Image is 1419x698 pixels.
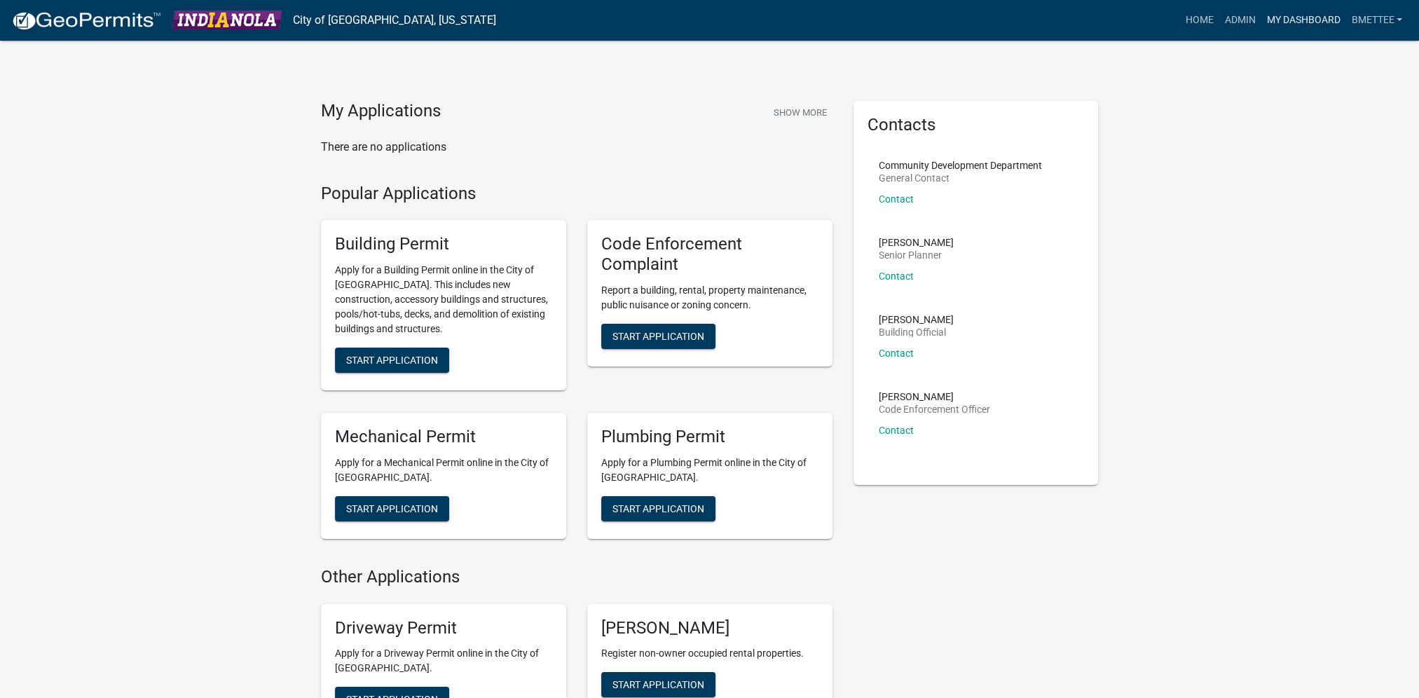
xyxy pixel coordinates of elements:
[612,330,704,341] span: Start Application
[172,11,282,29] img: City of Indianola, Iowa
[335,234,552,254] h5: Building Permit
[335,496,449,521] button: Start Application
[601,618,818,638] h5: [PERSON_NAME]
[335,348,449,373] button: Start Application
[1219,7,1261,34] a: Admin
[346,502,438,514] span: Start Application
[346,355,438,366] span: Start Application
[335,646,552,676] p: Apply for a Driveway Permit online in the City of [GEOGRAPHIC_DATA].
[768,101,832,124] button: Show More
[601,427,818,447] h5: Plumbing Permit
[879,238,954,247] p: [PERSON_NAME]
[879,425,914,436] a: Contact
[601,646,818,661] p: Register non-owner occupied rental properties.
[601,283,818,313] p: Report a building, rental, property maintenance, public nuisance or zoning concern.
[601,456,818,485] p: Apply for a Plumbing Permit online in the City of [GEOGRAPHIC_DATA].
[868,115,1085,135] h5: Contacts
[879,404,990,414] p: Code Enforcement Officer
[293,8,496,32] a: City of [GEOGRAPHIC_DATA], [US_STATE]
[879,315,954,324] p: [PERSON_NAME]
[321,184,832,204] h4: Popular Applications
[335,618,552,638] h5: Driveway Permit
[321,567,832,587] h4: Other Applications
[321,139,832,156] p: There are no applications
[879,392,990,402] p: [PERSON_NAME]
[321,101,441,122] h4: My Applications
[335,456,552,485] p: Apply for a Mechanical Permit online in the City of [GEOGRAPHIC_DATA].
[601,324,715,349] button: Start Application
[879,348,914,359] a: Contact
[612,679,704,690] span: Start Application
[879,193,914,205] a: Contact
[1261,7,1345,34] a: My Dashboard
[879,160,1042,170] p: Community Development Department
[879,173,1042,183] p: General Contact
[1345,7,1408,34] a: bmettee
[1179,7,1219,34] a: Home
[335,263,552,336] p: Apply for a Building Permit online in the City of [GEOGRAPHIC_DATA]. This includes new constructi...
[601,496,715,521] button: Start Application
[879,250,954,260] p: Senior Planner
[601,672,715,697] button: Start Application
[879,271,914,282] a: Contact
[879,327,954,337] p: Building Official
[612,502,704,514] span: Start Application
[601,234,818,275] h5: Code Enforcement Complaint
[335,427,552,447] h5: Mechanical Permit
